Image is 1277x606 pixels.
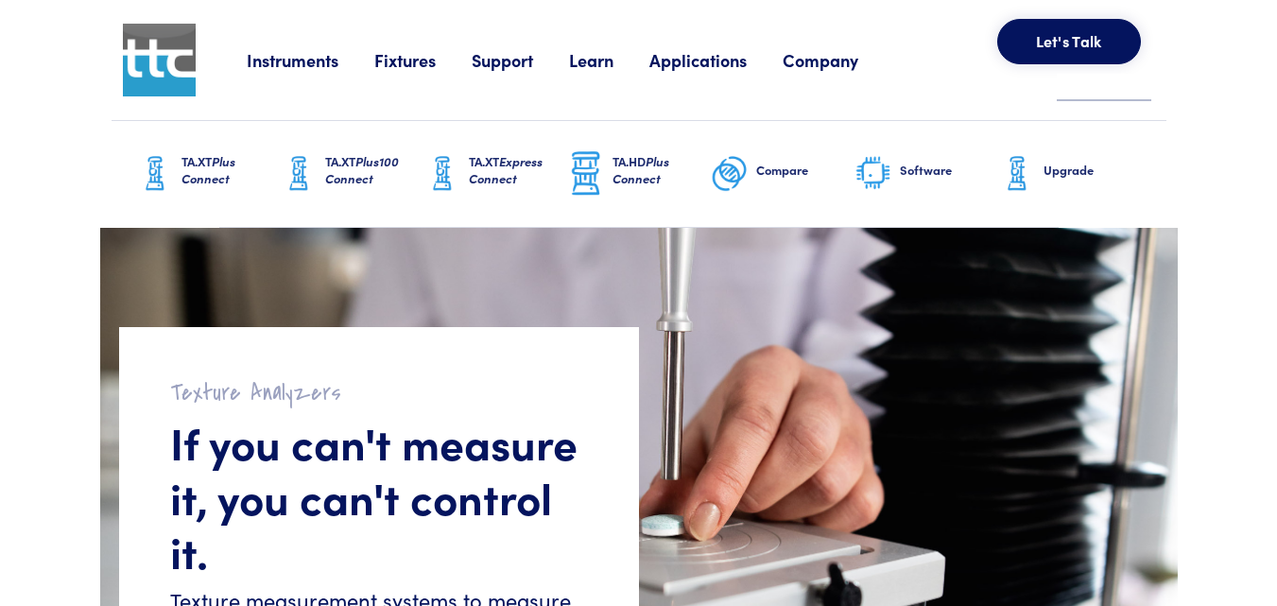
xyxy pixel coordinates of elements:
[567,149,605,199] img: ta-hd-graphic.png
[472,48,569,72] a: Support
[423,121,567,227] a: TA.XTExpress Connect
[854,121,998,227] a: Software
[711,150,749,198] img: compare-graphic.png
[783,48,894,72] a: Company
[900,162,998,179] h6: Software
[998,150,1036,198] img: ta-xt-graphic.png
[280,150,318,198] img: ta-xt-graphic.png
[649,48,783,72] a: Applications
[469,152,543,187] span: Express Connect
[569,48,649,72] a: Learn
[374,48,472,72] a: Fixtures
[469,153,567,187] h6: TA.XT
[181,152,235,187] span: Plus Connect
[123,24,196,96] img: ttc_logo_1x1_v1.0.png
[181,153,280,187] h6: TA.XT
[997,19,1141,64] button: Let's Talk
[136,150,174,198] img: ta-xt-graphic.png
[170,378,588,407] h2: Texture Analyzers
[756,162,854,179] h6: Compare
[170,415,588,579] h1: If you can't measure it, you can't control it.
[423,150,461,198] img: ta-xt-graphic.png
[567,121,711,227] a: TA.HDPlus Connect
[998,121,1142,227] a: Upgrade
[247,48,374,72] a: Instruments
[613,152,669,187] span: Plus Connect
[711,121,854,227] a: Compare
[325,153,423,187] h6: TA.XT
[1044,162,1142,179] h6: Upgrade
[854,154,892,194] img: software-graphic.png
[325,152,399,187] span: Plus100 Connect
[613,153,711,187] h6: TA.HD
[136,121,280,227] a: TA.XTPlus Connect
[280,121,423,227] a: TA.XTPlus100 Connect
